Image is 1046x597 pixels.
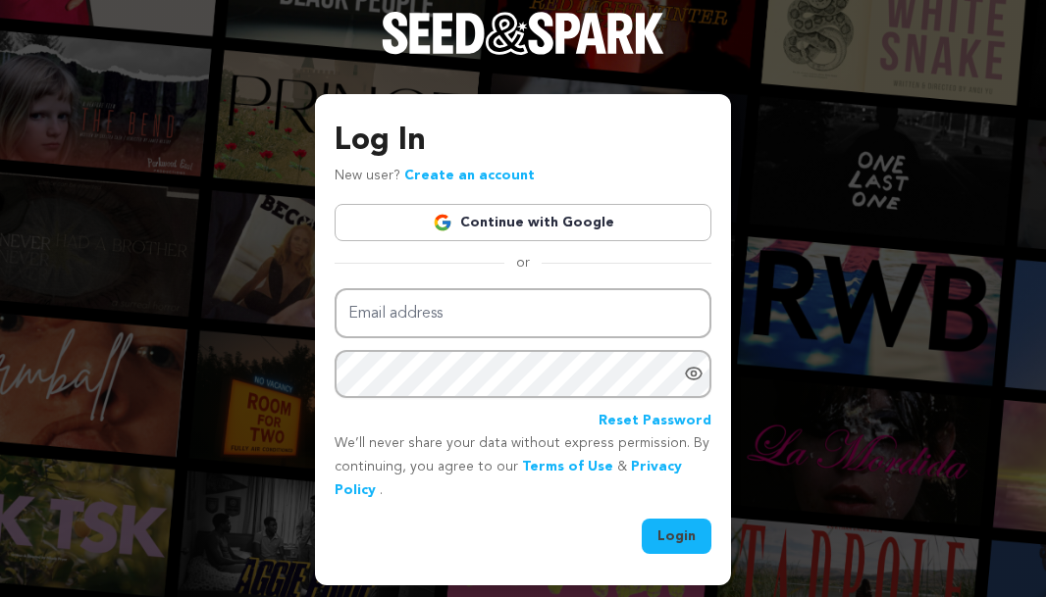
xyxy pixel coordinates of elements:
a: Create an account [404,169,535,182]
a: Show password as plain text. Warning: this will display your password on the screen. [684,364,704,383]
img: Seed&Spark Logo [382,12,664,55]
p: We’ll never share your data without express permission. By continuing, you agree to our & . [335,432,711,502]
h3: Log In [335,118,711,165]
p: New user? [335,165,535,188]
a: Reset Password [599,410,711,433]
input: Email address [335,288,711,338]
button: Login [642,519,711,554]
a: Seed&Spark Homepage [382,12,664,94]
a: Continue with Google [335,204,711,241]
span: or [504,253,542,273]
img: Google logo [433,213,452,232]
a: Terms of Use [522,460,613,473]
